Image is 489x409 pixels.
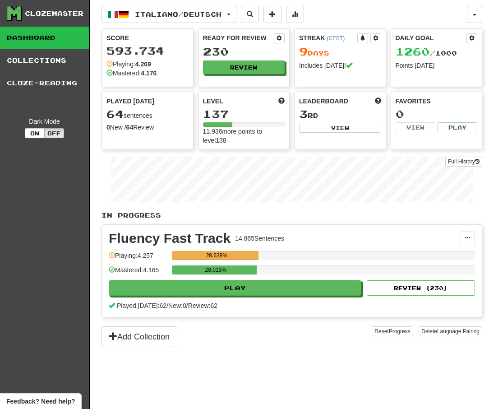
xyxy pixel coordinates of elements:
div: Mastered: [106,69,157,78]
span: Italiano / Deutsch [135,10,221,18]
div: rd [299,108,381,120]
button: View [396,122,435,132]
div: Playing: [106,60,151,69]
div: Day s [299,46,381,58]
div: Clozemaster [25,9,83,18]
span: Open feedback widget [6,397,75,406]
div: Playing: 4.257 [109,251,167,266]
strong: 64 [126,124,134,131]
span: Played [DATE]: 62 [117,302,166,309]
button: ResetProgress [372,326,413,336]
div: 28.019% [175,265,257,274]
p: In Progress [101,211,482,220]
div: Fluency Fast Track [109,232,231,245]
span: Language Pairing [437,328,480,335]
span: 9 [299,45,308,58]
span: Review: 62 [188,302,217,309]
button: Add sentence to collection [263,6,281,23]
div: Mastered: 4.165 [109,265,167,280]
div: New / Review [106,123,189,132]
div: 11.936 more points to level 138 [203,127,285,145]
div: 28.638% [175,251,258,260]
div: 0 [396,108,478,120]
span: Level [203,97,223,106]
a: Full History [445,157,482,167]
div: 14.865 Sentences [235,234,284,243]
button: View [299,123,381,133]
a: (CEST) [327,35,345,42]
button: More stats [286,6,304,23]
button: Play [109,280,361,296]
button: Off [44,128,64,138]
span: Score more points to level up [278,97,285,106]
button: Search sentences [241,6,259,23]
button: Review (230) [367,280,475,296]
div: 137 [203,108,285,120]
button: Play [438,122,477,132]
strong: 4.269 [135,60,151,68]
span: Progress [389,328,411,335]
button: DeleteLanguage Pairing [419,326,482,336]
span: / [186,302,188,309]
span: This week in points, UTC [375,97,381,106]
span: New: 0 [168,302,186,309]
div: Ready for Review [203,33,274,42]
div: 593.734 [106,45,189,56]
div: Includes [DATE]! [299,61,381,70]
span: 1260 [396,45,430,58]
button: Italiano/Deutsch [101,6,236,23]
div: Points [DATE] [396,61,478,70]
span: 3 [299,107,308,120]
button: On [25,128,45,138]
strong: 4.176 [141,70,157,77]
strong: 0 [106,124,110,131]
span: Leaderboard [299,97,348,106]
span: / [166,302,168,309]
span: 64 [106,107,124,120]
div: 230 [203,46,285,57]
button: Add Collection [101,326,177,347]
span: Played [DATE] [106,97,154,106]
div: Dark Mode [7,117,82,126]
span: / 1000 [396,49,457,57]
div: sentences [106,108,189,120]
div: Streak [299,33,357,42]
button: Review [203,60,285,74]
div: Score [106,33,189,42]
div: Daily Goal [396,33,467,43]
div: Favorites [396,97,478,106]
